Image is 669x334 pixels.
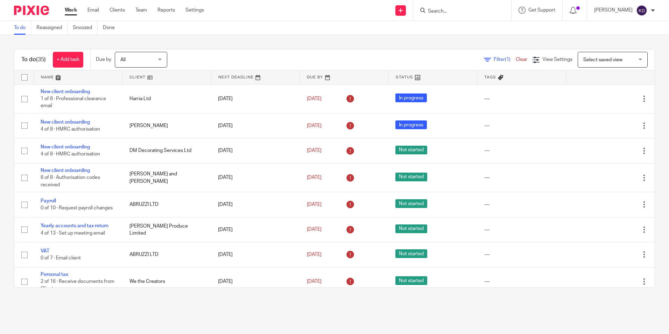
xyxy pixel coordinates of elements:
div: --- [484,174,559,181]
h1: To do [21,56,46,63]
span: 6 of 8 · Authorisation codes received [41,175,100,187]
a: Reports [157,7,175,14]
span: 0 of 10 · Request payroll changes [41,206,113,211]
a: Payroll [41,199,56,203]
span: [DATE] [307,202,322,207]
span: 1 of 8 · Professional clearance email [41,96,106,109]
a: Email [87,7,99,14]
td: [DATE] [211,113,300,138]
td: DM Decorating Services Ltd [122,138,211,163]
span: Get Support [528,8,555,13]
div: --- [484,226,559,233]
div: --- [484,147,559,154]
a: Reassigned [36,21,68,35]
td: [PERSON_NAME] and [PERSON_NAME] [122,163,211,192]
a: Snoozed [73,21,98,35]
td: We the Creators [122,267,211,296]
span: Not started [395,224,427,233]
span: [DATE] [307,279,322,284]
a: Clients [110,7,125,14]
div: --- [484,95,559,102]
span: Tags [484,75,496,79]
span: Filter [494,57,516,62]
td: ABRUZZI LTD [122,242,211,267]
input: Search [427,8,490,15]
a: To do [14,21,31,35]
a: Team [135,7,147,14]
a: Personal tax [41,272,68,277]
span: 2 of 16 · Receive documents from Client [41,279,114,291]
span: All [120,57,126,62]
a: + Add task [53,52,83,68]
td: [PERSON_NAME] Produce Limited [122,217,211,242]
a: New client onboarding [41,145,90,149]
span: (1) [505,57,510,62]
a: VAT [41,249,49,253]
span: 4 of 8 · HMRC authorisation [41,152,100,157]
span: Not started [395,276,427,285]
div: --- [484,278,559,285]
span: [DATE] [307,252,322,257]
td: [DATE] [211,84,300,113]
span: View Settings [542,57,572,62]
td: [DATE] [211,163,300,192]
td: [DATE] [211,138,300,163]
span: In progress [395,93,427,102]
span: Select saved view [583,57,622,62]
div: --- [484,122,559,129]
td: ABRUZZI LTD [122,192,211,217]
p: [PERSON_NAME] [594,7,633,14]
a: Settings [185,7,204,14]
td: [PERSON_NAME] [122,113,211,138]
a: New client onboarding [41,120,90,125]
a: Yearly accounts and tax return [41,223,108,228]
span: Not started [395,249,427,258]
span: [DATE] [307,148,322,153]
span: Not started [395,146,427,154]
img: Pixie [14,6,49,15]
div: --- [484,201,559,208]
span: 4 of 13 · Set up meeting email [41,231,105,236]
span: Not started [395,199,427,208]
span: [DATE] [307,96,322,101]
td: [DATE] [211,192,300,217]
span: Not started [395,173,427,181]
a: Clear [516,57,527,62]
a: Done [103,21,120,35]
span: [DATE] [307,123,322,128]
span: [DATE] [307,227,322,232]
span: 0 of 7 · Email client [41,256,81,260]
img: svg%3E [636,5,647,16]
span: In progress [395,120,427,129]
a: New client onboarding [41,168,90,173]
p: Due by [96,56,111,63]
a: New client onboarding [41,89,90,94]
span: [DATE] [307,175,322,180]
td: [DATE] [211,217,300,242]
a: Work [65,7,77,14]
div: --- [484,251,559,258]
td: Harria Ltd [122,84,211,113]
td: [DATE] [211,242,300,267]
span: (35) [36,57,46,62]
td: [DATE] [211,267,300,296]
span: 4 of 8 · HMRC authorisation [41,127,100,132]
